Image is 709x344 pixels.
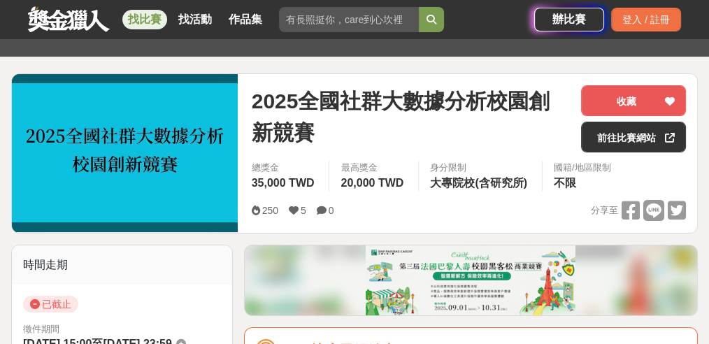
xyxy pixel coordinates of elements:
[122,10,167,29] a: 找比賽
[173,10,217,29] a: 找活動
[591,200,618,221] span: 分享至
[366,245,575,315] img: f639fd0a-dc9e-489a-89dd-a13ad3da6b41.png
[23,296,78,313] span: 已截止
[581,122,686,152] a: 前往比賽網站
[262,205,278,216] span: 250
[554,177,576,189] span: 不限
[252,177,315,189] span: 35,000 TWD
[611,8,681,31] div: 登入 / 註冊
[279,7,419,32] input: 有長照挺你，care到心坎裡！青春出手，拍出照顧 影音徵件活動
[301,205,306,216] span: 5
[554,161,611,175] div: 國籍/地區限制
[430,161,531,175] div: 身分限制
[581,85,686,116] button: 收藏
[534,8,604,31] a: 辦比賽
[341,177,403,189] span: 20,000 TWD
[341,161,407,175] span: 最高獎金
[430,177,527,189] span: 大專院校(含研究所)
[252,161,318,175] span: 總獎金
[12,83,238,222] img: Cover Image
[12,245,232,285] div: 時間走期
[252,85,570,148] span: 2025全國社群大數據分析校園創新競賽
[329,205,334,216] span: 0
[23,324,59,334] span: 徵件期間
[223,10,268,29] a: 作品集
